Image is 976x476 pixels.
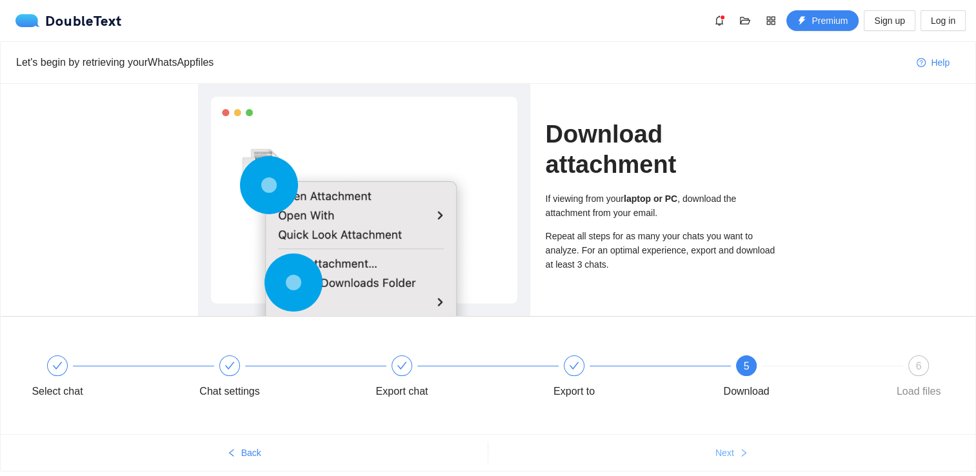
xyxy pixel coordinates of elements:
div: Export to [553,381,595,402]
button: bell [709,10,730,31]
span: Next [715,446,734,460]
span: Help [931,55,950,70]
div: Repeat all steps for as many your chats you want to analyze. For an optimal experience, export an... [546,229,779,272]
span: 6 [916,361,922,372]
button: thunderboltPremium [786,10,859,31]
div: Chat settings [199,381,259,402]
span: Back [241,446,261,460]
h1: Download attachment [546,119,779,179]
button: folder-open [735,10,755,31]
div: Select chat [32,381,83,402]
div: Select chat [20,355,192,402]
button: Nextright [488,442,976,463]
img: logo [15,14,45,27]
div: 5Download [709,355,881,402]
span: appstore [761,15,781,26]
span: check [52,361,63,371]
div: Chat settings [192,355,364,402]
div: Export to [537,355,709,402]
button: appstore [761,10,781,31]
div: DoubleText [15,14,122,27]
span: Log in [931,14,955,28]
div: Export chat [376,381,428,402]
span: Sign up [874,14,904,28]
button: Sign up [864,10,915,31]
button: Log in [921,10,966,31]
span: question-circle [917,58,926,68]
button: leftBack [1,442,488,463]
span: left [227,448,236,459]
a: logoDoubleText [15,14,122,27]
span: right [739,448,748,459]
div: Download [723,381,769,402]
b: laptop or PC [624,193,677,204]
span: check [569,361,579,371]
span: check [397,361,407,371]
div: 6Load files [881,355,956,402]
div: If viewing from your , download the attachment from your email. [546,192,779,220]
span: thunderbolt [797,16,806,26]
span: bell [710,15,729,26]
div: Load files [897,381,941,402]
span: Premium [812,14,848,28]
div: Let's begin by retrieving your WhatsApp files [16,54,906,70]
span: folder-open [735,15,755,26]
button: question-circleHelp [906,52,960,73]
span: 5 [744,361,750,372]
div: Export chat [364,355,537,402]
span: check [224,361,235,371]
